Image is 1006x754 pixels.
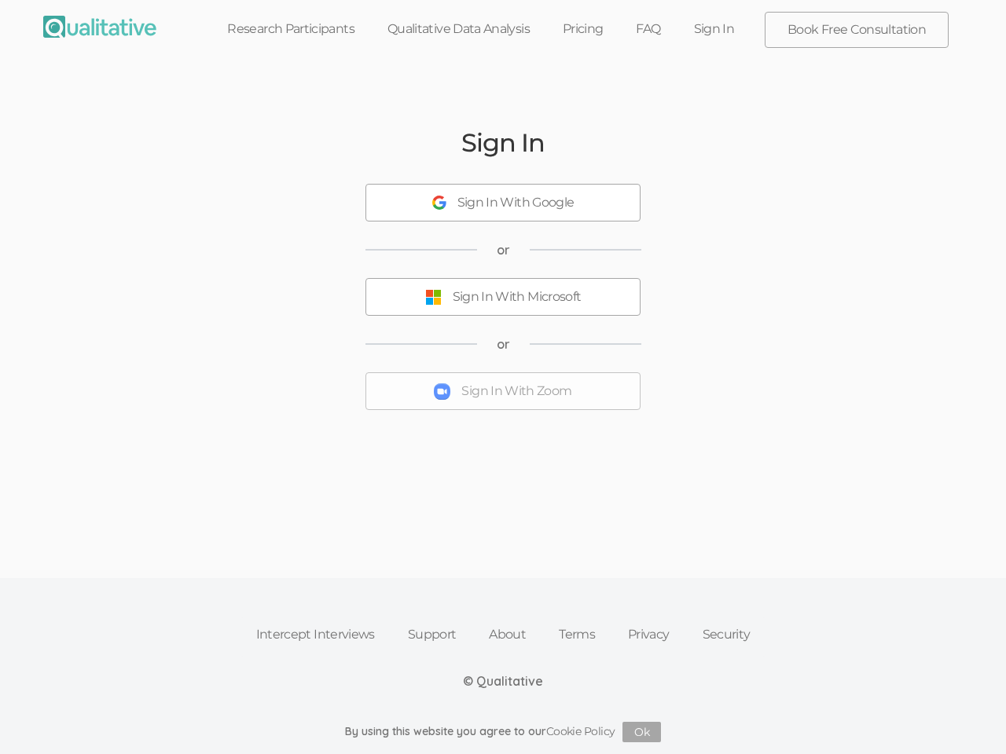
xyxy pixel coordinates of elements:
[453,288,582,306] div: Sign In With Microsoft
[345,722,662,742] div: By using this website you agree to our
[461,129,544,156] h2: Sign In
[497,335,510,353] span: or
[766,13,948,47] a: Book Free Consultation
[457,194,575,212] div: Sign In With Google
[619,12,677,46] a: FAQ
[371,12,546,46] a: Qualitative Data Analysis
[686,617,767,652] a: Security
[240,617,391,652] a: Intercept Interviews
[622,722,661,742] button: Ok
[677,12,751,46] a: Sign In
[432,196,446,210] img: Sign In With Google
[425,289,442,306] img: Sign In With Microsoft
[542,617,611,652] a: Terms
[497,241,510,259] span: or
[43,16,156,38] img: Qualitative
[461,382,571,401] div: Sign In With Zoom
[391,617,473,652] a: Support
[927,679,1006,754] iframe: Chat Widget
[546,724,615,738] a: Cookie Policy
[463,672,543,690] div: © Qualitative
[611,617,686,652] a: Privacy
[546,12,620,46] a: Pricing
[365,278,641,316] button: Sign In With Microsoft
[365,372,641,410] button: Sign In With Zoom
[365,184,641,221] button: Sign In With Google
[472,617,542,652] a: About
[211,12,371,46] a: Research Participants
[434,383,450,400] img: Sign In With Zoom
